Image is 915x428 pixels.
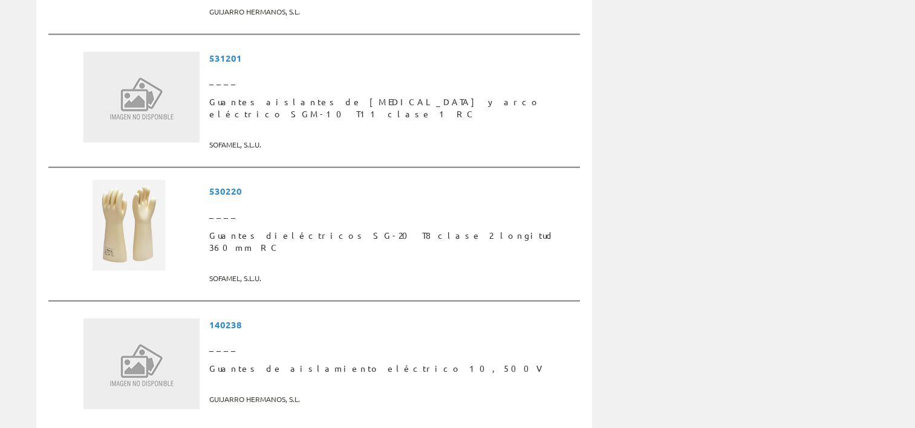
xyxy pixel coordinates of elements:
[209,47,575,70] span: 531201
[83,52,200,143] img: Sin Imagen Disponible
[209,389,575,409] span: GUIJARRO HERMANOS, S.L.
[209,225,575,259] span: Guantes dieléctricos SG-20 T8 clase 2 longitud 360mm RC
[209,358,575,380] span: Guantes de aislamiento eléctrico 10, 500V
[209,70,575,91] span: ____
[209,203,575,225] span: ____
[209,180,575,203] span: 530220
[209,135,575,155] span: SOFAMEL, S.L.U.
[209,91,575,125] span: Guantes aislantes de [MEDICAL_DATA] y arco eléctrico SGM-10 T11 clase 1 RC
[209,336,575,358] span: ____
[209,314,575,336] span: 140238
[83,319,200,409] img: Sin Imagen Disponible
[209,2,575,22] span: GUIJARRO HERMANOS, S.L.
[209,268,575,288] span: SOFAMEL, S.L.U.
[83,180,174,271] img: Foto artículo Guantes dieléctricos SG-20 T8 clase 2 longitud 360mm RC (150x150)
